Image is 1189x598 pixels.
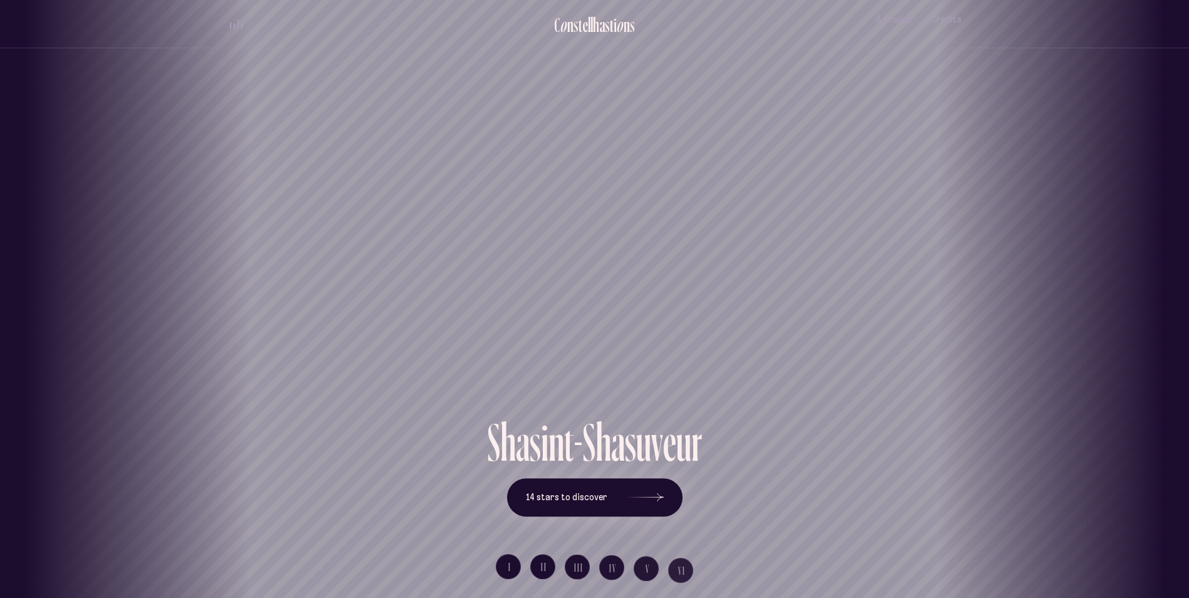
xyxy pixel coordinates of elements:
div: C [554,14,560,35]
div: e [582,14,588,35]
div: n [567,14,574,35]
span: I [508,562,511,572]
div: l [588,14,590,35]
span: III [574,562,584,572]
button: volume audio [228,18,244,31]
span: II [541,562,547,572]
div: o [616,14,624,35]
span: Crédits [931,14,961,25]
div: o [560,14,567,35]
span: IV [609,562,617,573]
button: VI [668,558,693,583]
button: V [634,556,659,581]
div: l [590,14,593,35]
div: s [630,14,635,35]
span: 14 stars to discover [526,492,607,503]
button: 14 stars to discover [507,478,683,517]
button: I [496,554,521,579]
span: V [646,564,650,574]
div: i [614,14,617,35]
div: n [624,14,630,35]
div: t [610,14,614,35]
button: IV [599,555,624,580]
div: t [579,14,582,35]
button: II [530,554,555,579]
button: À propos [876,9,912,39]
button: III [565,555,590,580]
button: Crédits [931,9,961,39]
span: VI [678,565,686,576]
span: À propos [876,14,912,25]
div: has [593,14,610,35]
div: s [574,14,579,35]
